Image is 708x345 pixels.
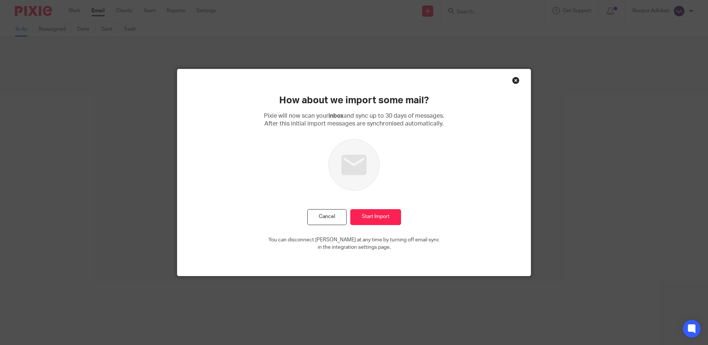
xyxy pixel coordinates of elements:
b: inbox [328,113,344,119]
p: Pixie will now scan your and sync up to 30 days of messages. After this initial import messages a... [264,112,444,128]
div: Close this dialog window [512,77,520,84]
p: You can disconnect [PERSON_NAME] at any time by turning off email sync in the integration setting... [268,236,440,251]
button: Cancel [307,209,347,225]
input: Start Import [350,209,401,225]
h2: How about we import some mail? [279,94,429,107]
